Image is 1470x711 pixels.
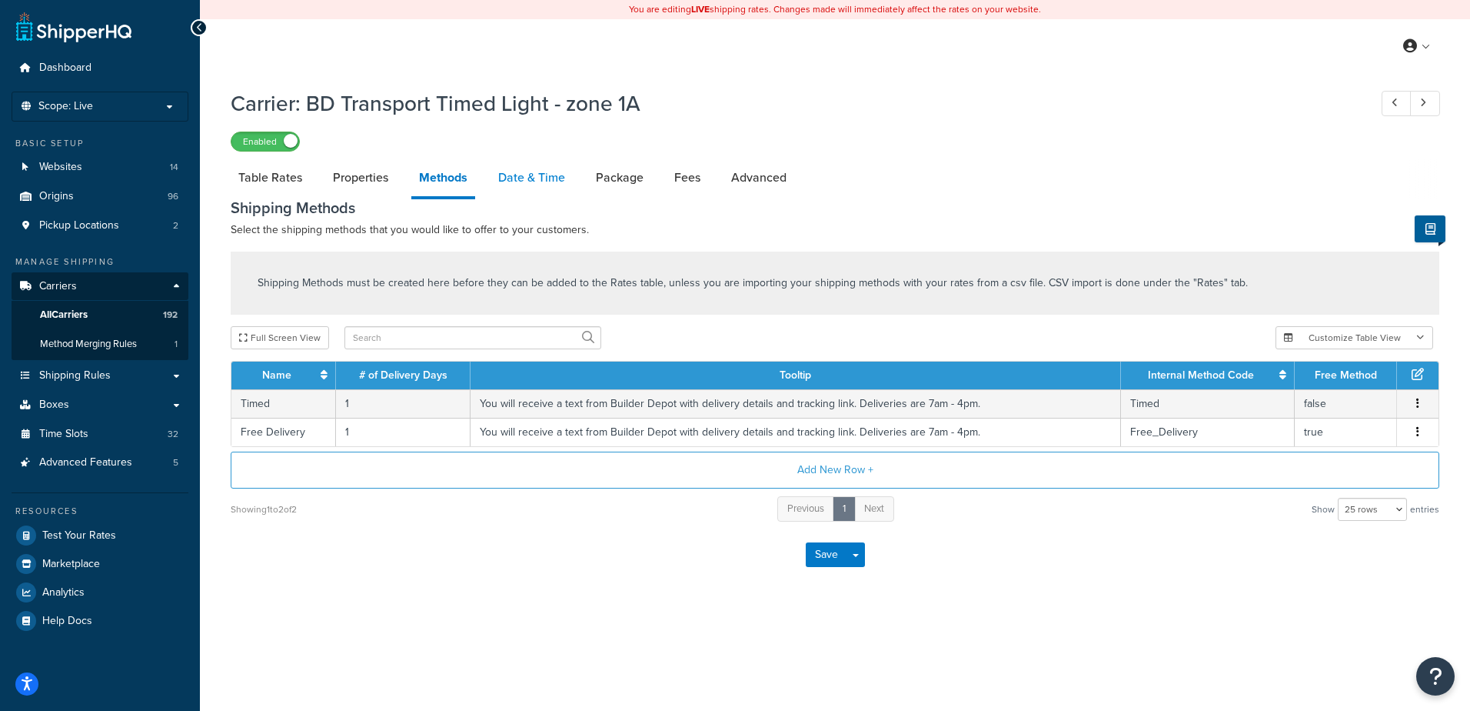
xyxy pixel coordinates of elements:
li: Advanced Features [12,449,188,477]
a: Next Record [1410,91,1440,116]
span: 32 [168,428,178,441]
a: Advanced Features5 [12,449,188,477]
li: Pickup Locations [12,212,188,240]
div: Manage Shipping [12,255,188,269]
a: Previous [777,496,834,522]
span: 14 [170,161,178,174]
h1: Carrier: BD Transport Timed Light - zone 1A [231,88,1353,118]
span: 5 [173,456,178,469]
a: Name [262,367,291,383]
a: Advanced [723,159,794,196]
div: Resources [12,505,188,518]
span: 1 [175,338,178,351]
a: Carriers [12,272,188,301]
li: Origins [12,182,188,211]
input: Search [344,326,601,349]
td: true [1295,418,1397,446]
span: Shipping Rules [39,369,111,382]
span: Marketplace [42,558,100,571]
td: You will receive a text from Builder Depot with delivery details and tracking link. Deliveries ar... [471,389,1121,418]
span: entries [1410,499,1439,520]
button: Add New Row + [231,452,1439,489]
a: Boxes [12,391,188,419]
a: Origins96 [12,182,188,211]
a: Time Slots32 [12,420,188,449]
a: Internal Method Code [1148,367,1254,383]
td: Free Delivery [231,418,336,446]
span: Origins [39,190,74,203]
span: Dashboard [39,62,91,75]
h3: Shipping Methods [231,199,1439,216]
th: # of Delivery Days [336,362,471,389]
button: Full Screen View [231,326,329,349]
button: Open Resource Center [1416,657,1455,696]
span: Websites [39,161,82,174]
a: Table Rates [231,159,310,196]
td: false [1295,389,1397,418]
span: Show [1312,499,1335,520]
a: Analytics [12,579,188,606]
b: LIVE [691,2,710,16]
button: Customize Table View [1275,326,1433,349]
a: Dashboard [12,54,188,82]
span: All Carriers [40,309,88,322]
span: 96 [168,190,178,203]
li: Carriers [12,272,188,360]
li: Websites [12,153,188,182]
th: Tooltip [471,362,1121,389]
span: Next [864,501,884,516]
span: Boxes [39,399,69,412]
a: Package [588,159,651,196]
a: Previous Record [1382,91,1412,116]
a: Method Merging Rules1 [12,330,188,359]
p: Select the shipping methods that you would like to offer to your customers. [231,221,1439,239]
a: Next [854,496,894,522]
span: Time Slots [39,428,88,441]
span: Carriers [39,280,77,293]
button: Show Help Docs [1415,215,1445,242]
a: Test Your Rates [12,522,188,549]
span: Help Docs [42,615,92,628]
p: Shipping Methods must be created here before they can be added to the Rates table, unless you are... [258,275,1248,292]
td: Timed [231,389,336,418]
a: 1 [833,496,856,522]
a: Websites14 [12,153,188,182]
a: Help Docs [12,607,188,635]
td: You will receive a text from Builder Depot with delivery details and tracking link. Deliveries ar... [471,418,1121,446]
td: Free_Delivery [1121,418,1295,446]
span: Advanced Features [39,456,132,469]
td: 1 [336,389,471,418]
a: Marketplace [12,550,188,578]
td: 1 [336,418,471,446]
label: Enabled [231,132,299,151]
a: Pickup Locations2 [12,212,188,240]
a: Date & Time [491,159,573,196]
div: Basic Setup [12,137,188,150]
span: 2 [173,219,178,232]
a: AllCarriers192 [12,301,188,329]
a: Shipping Rules [12,362,188,390]
span: Method Merging Rules [40,338,137,351]
th: Free Method [1295,362,1397,389]
a: Methods [411,159,475,199]
td: Timed [1121,389,1295,418]
a: Fees [667,159,708,196]
span: Test Your Rates [42,529,116,542]
li: Method Merging Rules [12,330,188,359]
li: Time Slots [12,420,188,449]
span: Pickup Locations [39,219,119,232]
span: Previous [787,501,824,516]
span: Scope: Live [38,100,93,113]
span: 192 [163,309,178,322]
button: Save [806,542,847,567]
div: Showing 1 to 2 of 2 [231,499,297,520]
a: Properties [325,159,396,196]
span: Analytics [42,586,85,599]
